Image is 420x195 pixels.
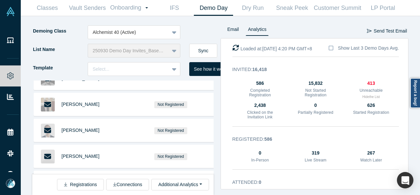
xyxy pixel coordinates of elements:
[32,25,88,37] label: Demoing Class
[353,80,390,87] div: 413
[232,66,390,73] h3: Invited :
[242,158,279,162] h3: In-Person
[106,179,149,190] button: Connections
[297,158,334,162] h3: Live Stream
[6,179,15,188] img: Mia Scott's Account
[242,88,279,98] h3: Completed Registration
[232,136,390,143] h3: Registered :
[367,25,407,37] button: Send Test Email
[242,150,279,157] div: 0
[57,179,104,190] button: Registrations
[225,25,241,36] a: Email
[154,127,188,134] span: Not Registered
[155,0,194,16] a: IFS
[353,150,390,157] div: 267
[62,128,100,133] a: [PERSON_NAME]
[297,88,334,98] h3: Not Started Registration
[312,0,363,16] a: Customer Summit
[353,110,390,115] h3: Started Registration
[242,110,279,120] h3: Clicked on the Invitation Link
[338,45,399,52] div: Show Last 3 Demo Days Avg.
[232,44,312,52] div: Loaded at: [DATE] 4:20 PM GMT+8
[32,62,88,74] label: Template
[297,80,334,87] div: 15,832
[28,0,67,16] a: Classes
[151,179,209,190] button: Additional Analytics
[297,110,334,115] h3: Partially Registered
[363,0,403,16] a: LP Portal
[189,44,217,58] button: Sync
[297,102,334,109] div: 0
[62,102,100,107] a: [PERSON_NAME]
[233,0,272,16] a: Dry Run
[353,158,390,162] h3: Watch Later
[259,180,261,185] strong: 0
[194,0,233,16] a: Demo Day
[108,0,155,15] a: Onboarding
[353,88,390,93] h3: Unreachable
[252,67,267,72] strong: 16,418
[32,44,88,55] label: List Name
[232,179,390,186] h3: Attended :
[154,101,188,108] span: Not Registered
[6,7,15,16] img: Alchemist Vault Logo
[62,154,100,159] a: [PERSON_NAME]
[353,102,390,109] div: 626
[242,102,279,109] div: 2,438
[297,150,334,157] div: 319
[410,78,420,108] a: Report a bug!
[154,153,188,160] span: Not Registered
[272,0,312,16] a: Sneak Peek
[264,136,272,142] strong: 586
[362,94,380,99] button: Hidethe List
[242,80,279,87] div: 586
[246,25,269,36] a: Analytics
[67,0,108,16] a: Vault Senders
[189,62,233,76] button: See how it works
